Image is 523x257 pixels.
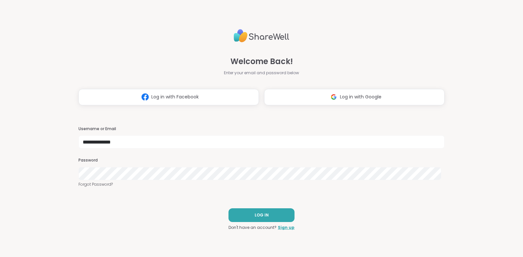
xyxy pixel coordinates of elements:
[78,89,259,105] button: Log in with Facebook
[264,89,445,105] button: Log in with Google
[78,126,445,132] h3: Username or Email
[151,94,199,100] span: Log in with Facebook
[340,94,381,100] span: Log in with Google
[278,225,295,231] a: Sign up
[78,181,445,187] a: Forgot Password?
[139,91,151,103] img: ShareWell Logomark
[255,212,269,218] span: LOG IN
[234,26,289,45] img: ShareWell Logo
[230,56,293,67] span: Welcome Back!
[328,91,340,103] img: ShareWell Logomark
[228,208,295,222] button: LOG IN
[228,225,277,231] span: Don't have an account?
[224,70,299,76] span: Enter your email and password below
[78,158,445,163] h3: Password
